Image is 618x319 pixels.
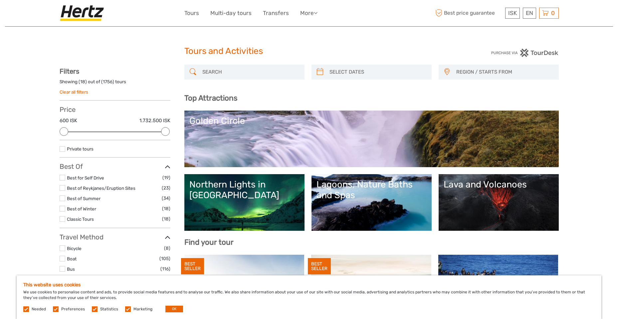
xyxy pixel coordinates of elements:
[453,67,555,78] button: REGION / STARTS FROM
[316,179,427,226] a: Lagoons, Nature Baths and Spas
[67,216,94,222] a: Classic Tours
[139,117,170,124] label: 1.732.500 ISK
[184,8,199,18] a: Tours
[300,8,317,18] a: More
[133,306,152,312] label: Marketing
[210,8,252,18] a: Multi-day tours
[444,179,554,226] a: Lava and Volcanoes
[444,179,554,190] div: Lava and Volcanoes
[80,79,85,85] label: 18
[160,265,170,273] span: (116)
[165,306,183,312] button: OK
[60,106,170,114] h3: Price
[491,49,558,57] img: PurchaseViaTourDesk.png
[189,179,300,226] a: Northern Lights in [GEOGRAPHIC_DATA]
[32,306,46,312] label: Needed
[308,258,331,275] div: BEST SELLER
[184,46,434,57] h1: Tours and Activities
[523,8,536,19] div: EN
[60,162,170,170] h3: Best Of
[189,179,300,201] div: Northern Lights in [GEOGRAPHIC_DATA]
[67,185,135,191] a: Best of Reykjanes/Eruption Sites
[60,233,170,241] h3: Travel Method
[67,256,77,261] a: Boat
[67,196,101,201] a: Best of Summer
[61,306,85,312] label: Preferences
[67,266,75,272] a: Bus
[159,255,170,262] span: (105)
[434,8,504,19] span: Best price guarantee
[17,275,601,319] div: We use cookies to personalise content and ads, to provide social media features and to analyse ou...
[67,175,104,180] a: Best for Self Drive
[77,10,85,18] button: Open LiveChat chat widget
[60,5,107,21] img: Hertz
[162,184,170,192] span: (23)
[60,67,79,75] strong: Filters
[9,12,75,17] p: We're away right now. Please check back later!
[189,116,554,126] div: Golden Circle
[60,79,170,89] div: Showing ( ) out of ( ) tours
[316,179,427,201] div: Lagoons, Nature Baths and Spas
[100,306,118,312] label: Statistics
[67,146,94,152] a: Private tours
[103,79,112,85] label: 1756
[164,244,170,252] span: (8)
[181,258,204,275] div: BEST SELLER
[189,116,554,162] a: Golden Circle
[23,282,595,288] h5: This website uses cookies
[162,174,170,181] span: (19)
[327,66,428,78] input: SELECT DATES
[162,215,170,223] span: (18)
[508,10,517,16] span: ISK
[184,238,234,247] b: Find your tour
[184,94,237,103] b: Top Attractions
[263,8,289,18] a: Transfers
[67,206,96,211] a: Best of Winter
[550,10,556,16] span: 0
[162,205,170,212] span: (18)
[200,66,301,78] input: SEARCH
[60,117,77,124] label: 600 ISK
[60,89,88,95] a: Clear all filters
[162,194,170,202] span: (34)
[67,246,82,251] a: Bicycle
